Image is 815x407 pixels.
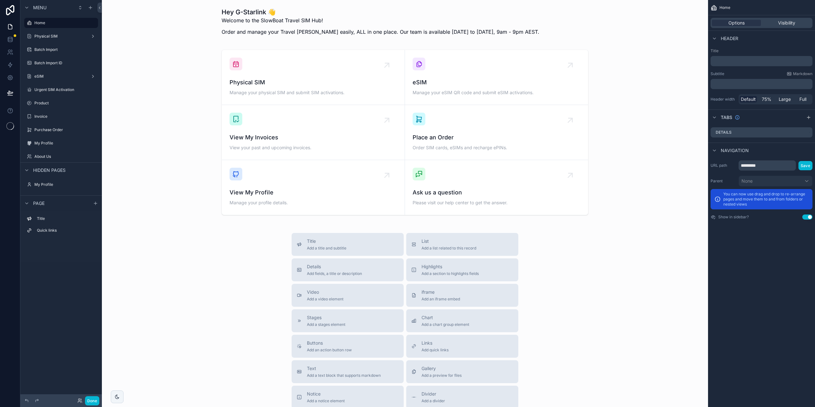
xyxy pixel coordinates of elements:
[711,79,812,89] div: scrollable content
[406,360,518,383] button: GalleryAdd a preview for files
[24,151,98,162] a: About Us
[739,176,812,186] button: None
[721,147,749,154] span: Navigation
[711,179,736,184] label: Parent
[24,18,98,28] a: Home
[24,85,98,95] a: Urgent SIM Activation
[24,71,98,81] a: eSIM
[422,271,479,276] span: Add a section to highlights fields
[719,5,730,10] span: Home
[307,347,352,353] span: Add an action button row
[787,71,812,76] a: Markdown
[723,192,809,207] p: You can now use drag and drop to re-arrange pages and move them to and from folders or nested views
[292,335,404,358] button: ButtonsAdd an action button row
[24,138,98,148] a: My Profile
[422,314,469,321] span: Chart
[24,45,98,55] a: Batch Import
[24,179,98,190] a: My Profile
[711,97,736,102] label: Header width
[292,309,404,332] button: StagesAdd a stages element
[422,398,445,403] span: Add a divider
[422,340,449,346] span: Links
[307,322,345,327] span: Add a stages element
[307,314,345,321] span: Stages
[34,154,97,159] label: About Us
[34,34,88,39] label: Physical SIM
[406,284,518,307] button: iframeAdd an iframe embed
[24,58,98,68] a: Batch Import ID
[24,31,98,41] a: Physical SIM
[711,163,736,168] label: URL path
[292,360,404,383] button: TextAdd a text block that supports markdown
[34,182,97,187] label: My Profile
[422,289,460,295] span: iframe
[24,125,98,135] a: Purchase Order
[307,246,346,251] span: Add a title and subtitle
[34,47,97,52] label: Batch Import
[307,271,362,276] span: Add fields, a title or description
[307,289,344,295] span: Video
[34,60,97,66] label: Batch Import ID
[762,96,771,102] span: 75%
[33,200,45,207] span: Page
[406,335,518,358] button: LinksAdd quick links
[741,178,753,184] span: None
[718,214,749,220] label: Show in sidebar?
[307,391,345,397] span: Notice
[711,71,724,76] label: Subtitle
[798,161,812,170] button: Save
[33,4,46,11] span: Menu
[741,96,756,102] span: Default
[307,398,345,403] span: Add a notice element
[37,216,96,221] label: Title
[721,35,738,42] span: Header
[406,309,518,332] button: ChartAdd a chart group element
[711,56,812,66] div: scrollable content
[307,263,362,270] span: Details
[34,20,94,25] label: Home
[716,130,732,135] label: Details
[422,322,469,327] span: Add a chart group element
[33,167,66,173] span: Hidden pages
[422,297,460,302] span: Add an iframe embed
[20,211,102,242] div: scrollable content
[728,20,745,26] span: Options
[24,98,98,108] a: Product
[37,228,96,233] label: Quick links
[422,365,462,372] span: Gallery
[85,396,99,405] button: Done
[307,238,346,244] span: Title
[307,373,381,378] span: Add a text block that supports markdown
[34,87,97,92] label: Urgent SIM Activation
[34,101,97,106] label: Product
[307,340,352,346] span: Buttons
[34,127,97,132] label: Purchase Order
[422,347,449,353] span: Add quick links
[406,258,518,281] button: HighlightsAdd a section to highlights fields
[292,233,404,256] button: TitleAdd a title and subtitle
[24,111,98,122] a: Invoice
[721,114,732,121] span: Tabs
[793,71,812,76] span: Markdown
[406,233,518,256] button: ListAdd a list related to this record
[292,284,404,307] button: VideoAdd a video element
[799,96,806,102] span: Full
[34,141,97,146] label: My Profile
[779,96,791,102] span: Large
[422,246,476,251] span: Add a list related to this record
[422,263,479,270] span: Highlights
[307,297,344,302] span: Add a video element
[34,74,88,79] label: eSIM
[307,365,381,372] span: Text
[422,238,476,244] span: List
[778,20,795,26] span: Visibility
[34,114,97,119] label: Invoice
[292,258,404,281] button: DetailsAdd fields, a title or description
[422,373,462,378] span: Add a preview for files
[422,391,445,397] span: Divider
[711,48,812,53] label: Title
